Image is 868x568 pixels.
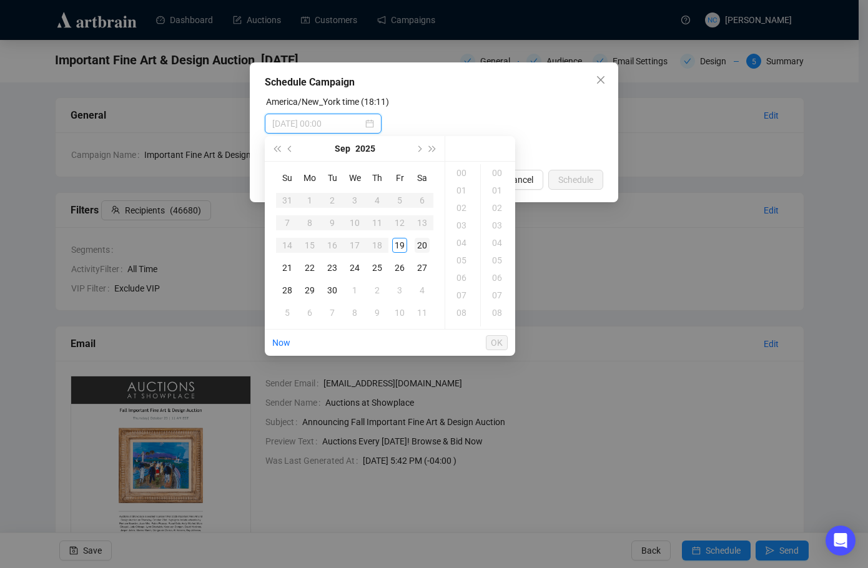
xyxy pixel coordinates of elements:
div: 04 [483,234,513,252]
div: 9 [370,305,385,320]
div: 17 [347,238,362,253]
div: 07 [448,286,478,304]
div: 1 [347,283,362,298]
td: 2025-10-06 [298,301,321,324]
div: 25 [370,260,385,275]
button: Choose a month [335,136,350,161]
td: 2025-09-03 [343,189,366,212]
div: 07 [483,286,513,304]
div: 3 [392,283,407,298]
div: 22 [302,260,317,275]
div: 4 [370,193,385,208]
div: 7 [325,305,340,320]
div: 09 [483,321,513,339]
button: Previous month (PageUp) [284,136,297,161]
div: 1 [302,193,317,208]
td: 2025-09-13 [411,212,433,234]
div: 05 [448,252,478,269]
div: 01 [448,182,478,199]
div: 26 [392,260,407,275]
button: Cancel [497,170,543,190]
td: 2025-10-04 [411,279,433,301]
div: 20 [415,238,430,253]
div: 00 [448,164,478,182]
div: 16 [325,238,340,253]
div: 2 [325,193,340,208]
div: 00 [483,164,513,182]
div: 09 [448,321,478,339]
div: Open Intercom Messenger [826,526,856,556]
div: 12 [392,215,407,230]
div: 30 [325,283,340,298]
td: 2025-09-20 [411,234,433,257]
div: 18 [370,238,385,253]
label: America/New_York time (18:11) [266,97,389,107]
td: 2025-10-08 [343,301,366,324]
td: 2025-09-19 [388,234,411,257]
div: 06 [483,269,513,286]
button: Next year (Control + right) [426,136,440,161]
div: 10 [347,215,362,230]
td: 2025-09-26 [388,257,411,279]
td: 2025-09-14 [276,234,298,257]
td: 2025-09-24 [343,257,366,279]
div: 15 [302,238,317,253]
span: close [596,75,606,85]
td: 2025-09-12 [388,212,411,234]
span: Cancel [507,173,533,187]
div: 24 [347,260,362,275]
button: Next month (PageDown) [412,136,425,161]
div: 03 [483,217,513,234]
td: 2025-10-02 [366,279,388,301]
td: 2025-09-27 [411,257,433,279]
td: 2025-09-07 [276,212,298,234]
button: OK [486,335,508,350]
input: Select date [272,117,363,130]
div: 13 [415,215,430,230]
td: 2025-09-08 [298,212,321,234]
div: 4 [415,283,430,298]
td: 2025-09-30 [321,279,343,301]
th: Sa [411,167,433,189]
td: 2025-09-04 [366,189,388,212]
td: 2025-09-17 [343,234,366,257]
td: 2025-09-15 [298,234,321,257]
td: 2025-09-21 [276,257,298,279]
th: Mo [298,167,321,189]
th: We [343,167,366,189]
div: 5 [392,193,407,208]
td: 2025-09-18 [366,234,388,257]
td: 2025-10-03 [388,279,411,301]
div: 2 [370,283,385,298]
div: 02 [483,199,513,217]
div: 5 [280,305,295,320]
div: 23 [325,260,340,275]
div: 04 [448,234,478,252]
div: 3 [347,193,362,208]
div: 27 [415,260,430,275]
div: 01 [483,182,513,199]
td: 2025-10-01 [343,279,366,301]
div: 02 [448,199,478,217]
div: 31 [280,193,295,208]
th: Th [366,167,388,189]
td: 2025-09-28 [276,279,298,301]
div: 29 [302,283,317,298]
button: Last year (Control + left) [270,136,284,161]
td: 2025-09-16 [321,234,343,257]
button: Close [591,70,611,90]
div: 9 [325,215,340,230]
div: 10 [392,305,407,320]
td: 2025-09-25 [366,257,388,279]
td: 2025-09-09 [321,212,343,234]
div: 28 [280,283,295,298]
div: 8 [302,215,317,230]
td: 2025-09-11 [366,212,388,234]
button: Schedule [548,170,603,190]
div: 6 [302,305,317,320]
div: 08 [483,304,513,321]
div: 11 [415,305,430,320]
div: 14 [280,238,295,253]
div: 6 [415,193,430,208]
td: 2025-09-10 [343,212,366,234]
